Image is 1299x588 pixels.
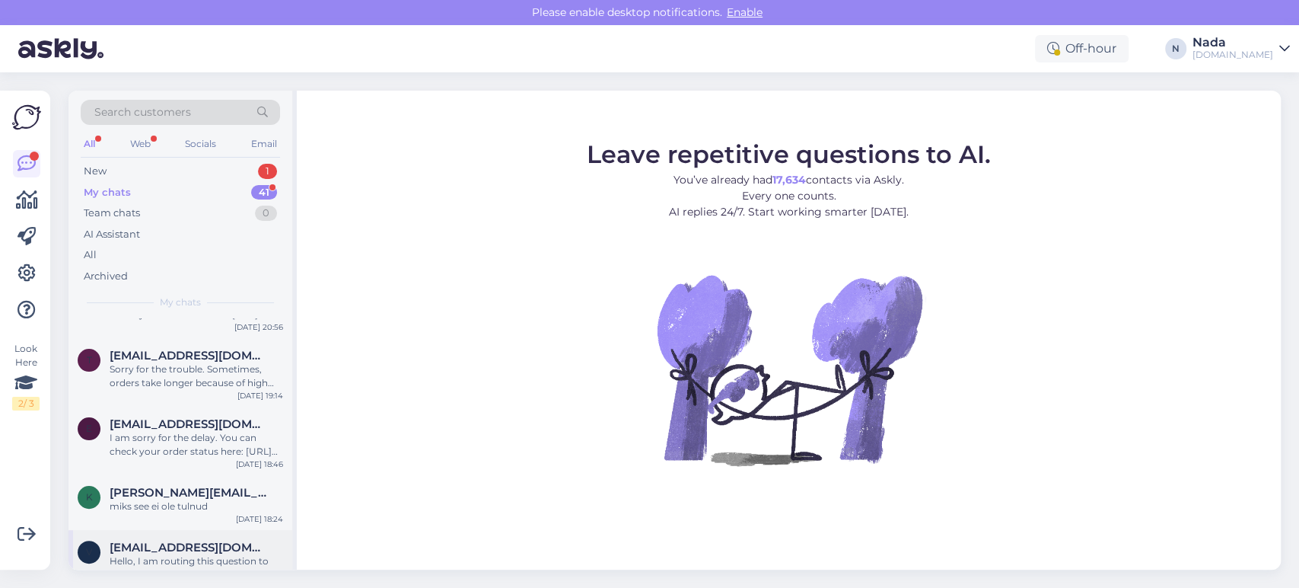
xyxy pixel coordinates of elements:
[110,349,268,363] span: talisman27@gmail.com
[86,423,92,434] span: E
[1192,37,1273,49] div: Nada
[722,5,767,19] span: Enable
[182,134,219,154] div: Socials
[160,296,201,309] span: My chats
[236,513,283,525] div: [DATE] 18:24
[87,354,92,366] span: t
[652,232,926,507] img: No Chat active
[234,321,283,333] div: [DATE] 20:56
[84,164,107,179] div: New
[12,103,41,132] img: Askly Logo
[1035,35,1129,62] div: Off-hour
[587,172,991,220] p: You’ve already had contacts via Askly. Every one counts. AI replies 24/7. Start working smarter [...
[86,546,92,558] span: v
[110,486,268,500] span: kristofer.pajumaa@gmail.com
[1165,38,1186,59] div: N
[236,459,283,470] div: [DATE] 18:46
[84,269,128,284] div: Archived
[84,185,131,200] div: My chats
[110,431,283,459] div: I am sorry for the delay. You can check your order status here: [URL][DOMAIN_NAME]. Please also c...
[86,491,93,503] span: k
[94,104,191,120] span: Search customers
[772,173,806,187] b: 17,634
[12,342,40,411] div: Look Here
[1192,37,1290,61] a: Nada[DOMAIN_NAME]
[110,363,283,390] div: Sorry for the trouble. Sometimes, orders take longer because of high demand or other reasons. We ...
[587,139,991,169] span: Leave repetitive questions to AI.
[110,500,283,513] div: miks see ei ole tulnud
[258,164,277,179] div: 1
[81,134,98,154] div: All
[84,227,140,242] div: AI Assistant
[84,248,97,263] div: All
[84,206,140,221] div: Team chats
[251,185,277,200] div: 41
[248,134,280,154] div: Email
[127,134,154,154] div: Web
[110,417,268,431] span: Eveloo@hot.ee
[255,206,277,221] div: 0
[1192,49,1273,61] div: [DOMAIN_NAME]
[110,554,283,582] div: Hello, I am routing this question to the colleague who is responsible for this topic. The reply m...
[237,390,283,401] div: [DATE] 19:14
[110,541,268,554] span: veiko.vanatoa@gmail.com
[12,397,40,411] div: 2 / 3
